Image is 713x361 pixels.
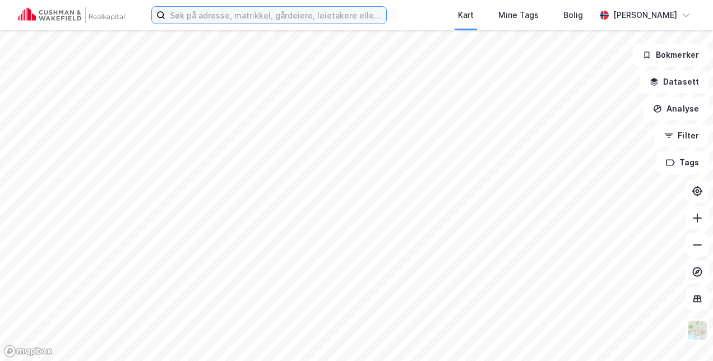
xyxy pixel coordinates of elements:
[498,8,539,22] div: Mine Tags
[458,8,474,22] div: Kart
[657,307,713,361] iframe: Chat Widget
[563,8,583,22] div: Bolig
[18,7,124,23] img: cushman-wakefield-realkapital-logo.202ea83816669bd177139c58696a8fa1.svg
[165,7,386,24] input: Søk på adresse, matrikkel, gårdeiere, leietakere eller personer
[657,307,713,361] div: Kontrollprogram for chat
[613,8,677,22] div: [PERSON_NAME]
